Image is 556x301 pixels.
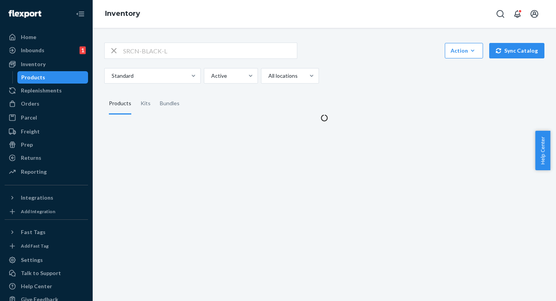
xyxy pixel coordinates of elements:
[21,208,55,215] div: Add Integration
[99,3,146,25] ol: breadcrumbs
[21,114,37,121] div: Parcel
[493,6,508,22] button: Open Search Box
[105,9,140,18] a: Inventory
[21,154,41,162] div: Returns
[21,87,62,94] div: Replenishments
[5,97,88,110] a: Orders
[489,43,544,58] button: Sync Catalog
[21,60,46,68] div: Inventory
[21,100,39,108] div: Orders
[445,43,483,58] button: Action
[21,282,52,290] div: Help Center
[268,72,268,80] input: All locations
[5,280,88,292] a: Help Center
[510,6,525,22] button: Open notifications
[21,269,61,277] div: Talk to Support
[5,152,88,164] a: Returns
[5,207,88,216] a: Add Integration
[5,226,88,238] button: Fast Tags
[5,267,88,279] button: Talk to Support
[5,44,88,56] a: Inbounds1
[535,131,550,170] button: Help Center
[5,166,88,178] a: Reporting
[21,168,47,176] div: Reporting
[123,43,297,58] input: Search inventory by name or sku
[160,93,180,115] div: Bundles
[5,241,88,251] a: Add Fast Tag
[8,10,41,18] img: Flexport logo
[21,46,44,54] div: Inbounds
[5,254,88,266] a: Settings
[17,71,88,84] a: Products
[5,31,88,43] a: Home
[5,58,88,70] a: Inventory
[451,47,477,55] div: Action
[5,125,88,138] a: Freight
[21,141,33,149] div: Prep
[21,256,43,264] div: Settings
[5,84,88,97] a: Replenishments
[5,192,88,204] button: Integrations
[21,228,46,236] div: Fast Tags
[21,74,45,81] div: Products
[21,243,49,249] div: Add Fast Tag
[527,6,542,22] button: Open account menu
[21,33,36,41] div: Home
[21,128,40,135] div: Freight
[21,194,53,202] div: Integrations
[80,46,86,54] div: 1
[109,93,131,115] div: Products
[111,72,112,80] input: Standard
[5,111,88,124] a: Parcel
[5,139,88,151] a: Prep
[141,93,151,115] div: Kits
[73,6,88,22] button: Close Navigation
